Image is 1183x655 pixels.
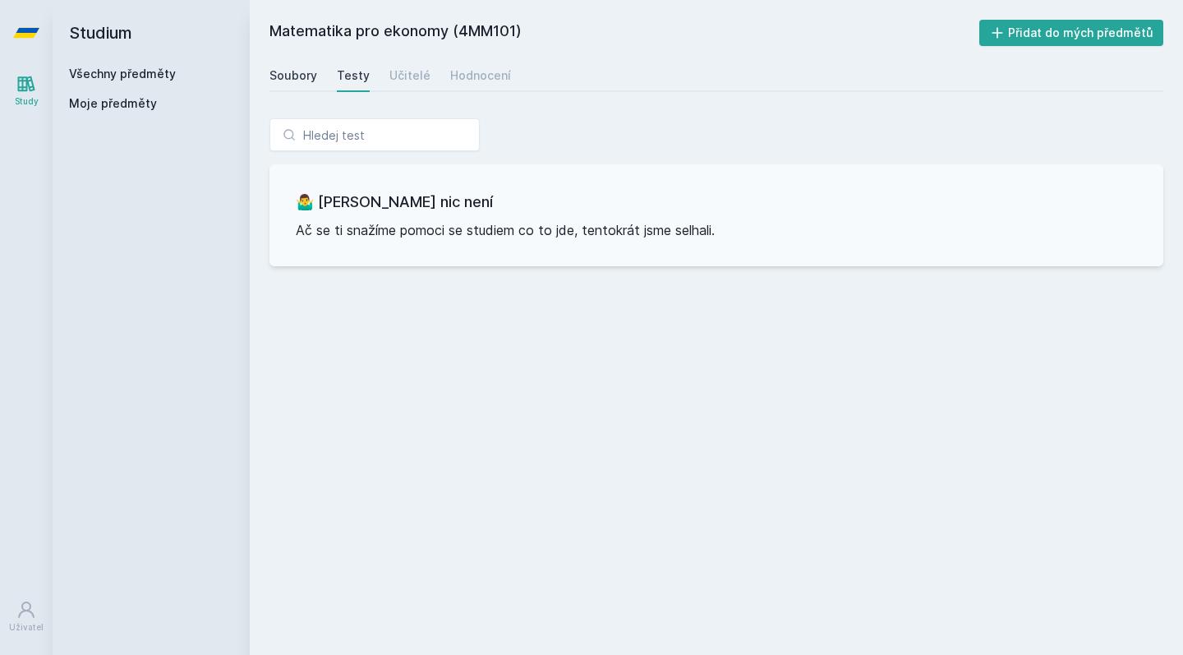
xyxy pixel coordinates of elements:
input: Hledej test [269,118,480,151]
div: Hodnocení [450,67,511,84]
div: Testy [337,67,370,84]
a: Hodnocení [450,59,511,92]
div: Study [15,95,39,108]
a: Soubory [269,59,317,92]
a: Uživatel [3,592,49,642]
a: Učitelé [389,59,430,92]
span: Moje předměty [69,95,157,112]
h3: 🤷‍♂️ [PERSON_NAME] nic není [296,191,1137,214]
div: Učitelé [389,67,430,84]
div: Soubory [269,67,317,84]
p: Ač se ti snažíme pomoci se studiem co to jde, tentokrát jsme selhali. [296,220,1137,240]
div: Uživatel [9,621,44,634]
h2: Matematika pro ekonomy (4MM101) [269,20,979,46]
a: Testy [337,59,370,92]
a: Study [3,66,49,116]
a: Všechny předměty [69,67,176,81]
button: Přidat do mých předmětů [979,20,1164,46]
